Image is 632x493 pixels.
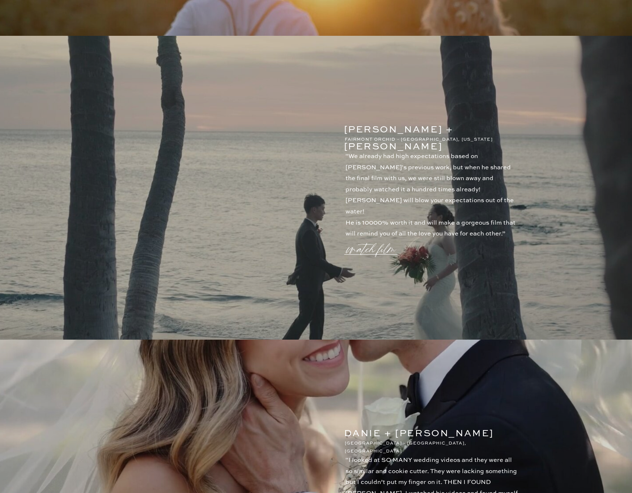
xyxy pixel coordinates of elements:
a: watch film [347,231,399,259]
p: [PERSON_NAME] + [PERSON_NAME] [344,122,496,131]
p: "We already had high expectations based on [PERSON_NAME]'s previous work, but when he shared the ... [345,151,519,229]
p: DANIE + [PERSON_NAME] [344,425,496,435]
p: Fairmont orchid - [GEOGRAPHIC_DATA], [US_STATE] [345,136,496,143]
p: [GEOGRAPHIC_DATA] - [GEOGRAPHIC_DATA], [GEOGRAPHIC_DATA] [345,440,496,446]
